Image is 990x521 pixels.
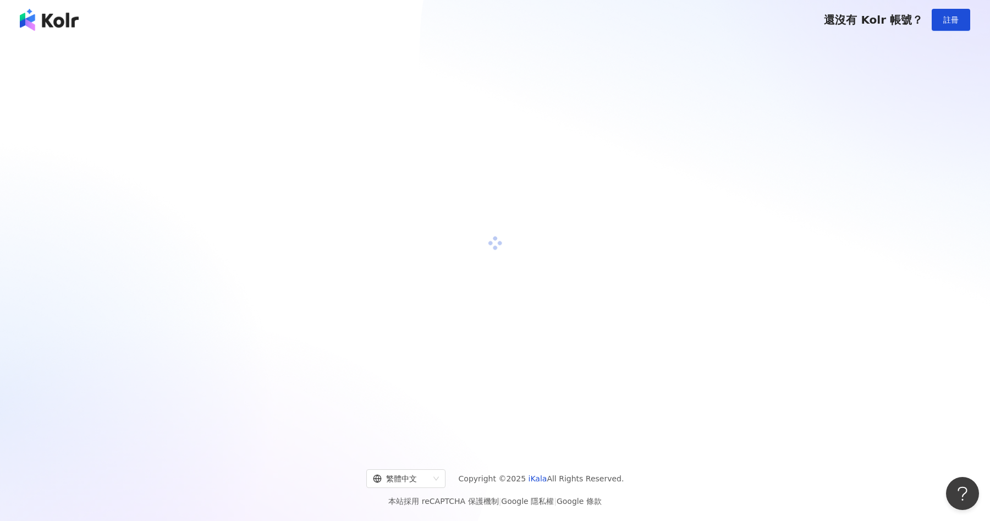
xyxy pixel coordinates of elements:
[824,13,923,26] span: 還沒有 Kolr 帳號？
[499,497,502,506] span: |
[554,497,557,506] span: |
[20,9,79,31] img: logo
[501,497,554,506] a: Google 隱私權
[529,474,547,483] a: iKala
[557,497,602,506] a: Google 條款
[373,470,429,487] div: 繁體中文
[388,495,601,508] span: 本站採用 reCAPTCHA 保護機制
[459,472,624,485] span: Copyright © 2025 All Rights Reserved.
[946,477,979,510] iframe: Help Scout Beacon - Open
[943,15,959,24] span: 註冊
[932,9,970,31] button: 註冊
